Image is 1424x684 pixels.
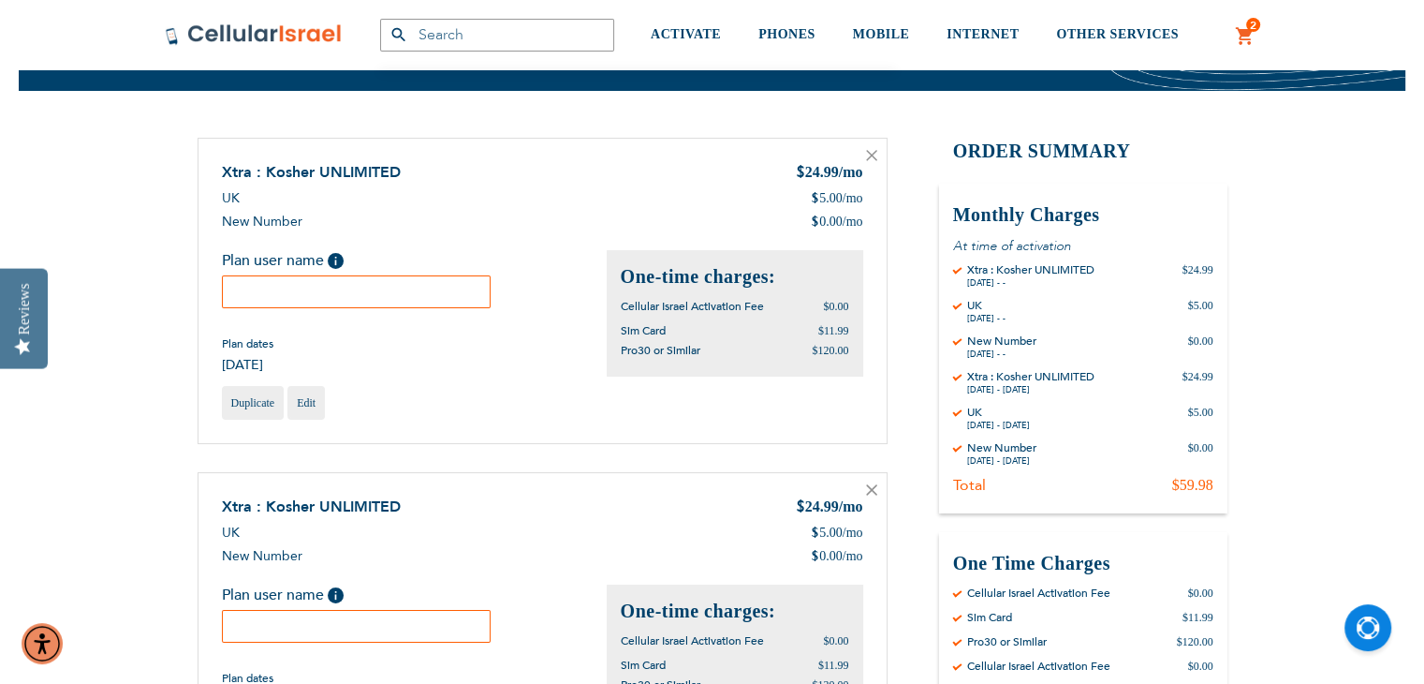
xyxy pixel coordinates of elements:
span: $0.00 [824,634,849,647]
span: Plan dates [222,336,273,351]
div: 24.99 [796,497,863,519]
h2: One-time charges: [621,264,849,290]
a: Duplicate [222,386,285,420]
span: OTHER SERVICES [1056,27,1179,41]
div: $0.00 [1188,659,1213,674]
div: $24.99 [1182,369,1213,395]
span: INTERNET [947,27,1019,41]
h2: Order Summary [939,138,1227,165]
a: Edit [287,386,325,420]
div: [DATE] - [DATE] [967,420,1030,431]
span: Pro30 or Similar [621,343,700,358]
div: UK [967,405,1030,420]
h3: Monthly Charges [953,202,1213,228]
span: UK [222,524,240,542]
span: $11.99 [818,324,849,337]
div: $5.00 [1188,405,1213,431]
h2: One-time charges: [621,599,849,624]
span: /mo [843,189,863,208]
span: Edit [297,396,316,409]
span: 2 [1250,18,1256,33]
span: MOBILE [853,27,910,41]
div: 0.00 [811,213,862,231]
span: $ [796,498,805,519]
div: $0.00 [1188,440,1213,467]
div: $0.00 [1188,334,1213,360]
h3: One Time Charges [953,551,1213,576]
span: UK [222,189,240,207]
span: PHONES [758,27,815,41]
span: Cellular Israel Activation Fee [621,299,764,314]
div: Sim Card [967,610,1012,625]
span: Help [328,587,344,603]
div: [DATE] - - [967,313,1006,324]
a: 2 [1235,25,1255,48]
p: At time of activation [953,237,1213,255]
span: /mo [843,524,863,543]
div: UK [967,298,1006,313]
span: Cellular Israel Activation Fee [621,633,764,648]
div: Reviews [16,283,33,335]
input: Search [380,19,614,52]
div: Cellular Israel Activation Fee [967,659,1110,674]
span: Help [328,253,344,269]
div: 5.00 [811,189,862,208]
span: $ [796,163,805,185]
div: [DATE] - [DATE] [967,384,1094,395]
span: $ [811,189,819,208]
div: Xtra : Kosher UNLIMITED [967,369,1094,384]
span: $11.99 [818,659,849,672]
span: $ [811,524,819,543]
div: $5.00 [1188,298,1213,324]
div: $59.98 [1172,476,1213,495]
span: Sim Card [621,658,666,673]
div: Pro30 or Similar [967,634,1047,649]
span: $ [811,547,819,566]
div: [DATE] - - [967,277,1094,289]
span: [DATE] [222,356,273,374]
span: Duplicate [231,396,275,409]
div: Total [953,476,986,495]
div: 24.99 [796,162,863,185]
div: [DATE] - - [967,349,1036,360]
span: Plan user name [222,250,324,271]
div: New Number [967,440,1036,455]
div: $0.00 [1188,586,1213,601]
span: ACTIVATE [651,27,721,41]
span: Plan user name [222,585,324,605]
div: Cellular Israel Activation Fee [967,586,1110,601]
span: /mo [843,547,863,566]
span: $0.00 [824,300,849,313]
img: Cellular Israel Logo [165,23,343,46]
div: $11.99 [1182,610,1213,625]
div: New Number [967,334,1036,349]
span: $120.00 [813,344,849,357]
div: $120.00 [1177,634,1213,649]
div: 0.00 [811,547,862,566]
div: 5.00 [811,524,862,543]
span: /mo [839,498,863,514]
a: Xtra : Kosher UNLIMITED [222,497,401,517]
span: Sim Card [621,323,666,338]
div: Xtra : Kosher UNLIMITED [967,262,1094,277]
span: /mo [843,213,863,231]
div: Accessibility Menu [22,623,63,664]
span: New Number [222,213,302,230]
span: $ [811,213,819,231]
span: New Number [222,547,302,565]
span: /mo [839,164,863,180]
div: $24.99 [1182,262,1213,289]
a: Xtra : Kosher UNLIMITED [222,162,401,183]
div: [DATE] - [DATE] [967,455,1036,467]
